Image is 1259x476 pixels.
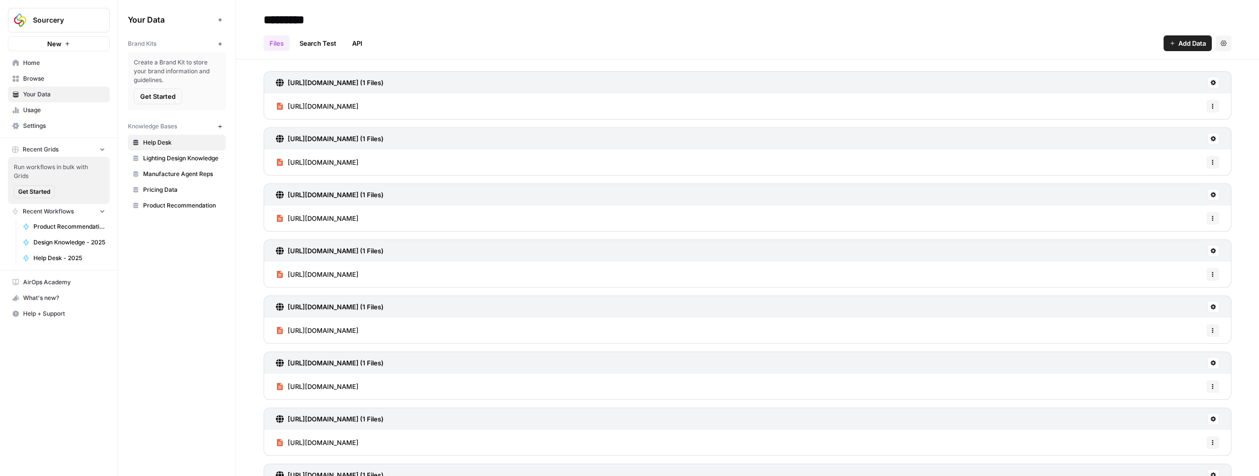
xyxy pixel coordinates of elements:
[288,414,384,424] h3: [URL][DOMAIN_NAME] (1 Files)
[8,87,110,102] a: Your Data
[8,55,110,71] a: Home
[23,106,105,115] span: Usage
[128,14,214,26] span: Your Data
[143,185,221,194] span: Pricing Data
[33,254,105,263] span: Help Desk - 2025
[8,291,109,305] div: What's new?
[128,182,226,198] a: Pricing Data
[128,135,226,150] a: Help Desk
[18,219,110,235] a: Product Recommendations - 2025
[143,201,221,210] span: Product Recommendation
[276,184,384,206] a: [URL][DOMAIN_NAME] (1 Files)
[8,36,110,51] button: New
[128,122,177,131] span: Knowledge Bases
[288,326,359,335] span: [URL][DOMAIN_NAME]
[8,142,110,157] button: Recent Grids
[23,121,105,130] span: Settings
[276,240,384,262] a: [URL][DOMAIN_NAME] (1 Files)
[288,213,359,223] span: [URL][DOMAIN_NAME]
[288,190,384,200] h3: [URL][DOMAIN_NAME] (1 Files)
[288,157,359,167] span: [URL][DOMAIN_NAME]
[134,89,182,104] button: Get Started
[14,185,55,198] button: Get Started
[1178,38,1206,48] span: Add Data
[18,235,110,250] a: Design Knowledge - 2025
[8,204,110,219] button: Recent Workflows
[8,274,110,290] a: AirOps Academy
[276,206,359,231] a: [URL][DOMAIN_NAME]
[8,102,110,118] a: Usage
[14,163,104,180] span: Run workflows in bulk with Grids
[264,35,290,51] a: Files
[276,93,359,119] a: [URL][DOMAIN_NAME]
[288,134,384,144] h3: [URL][DOMAIN_NAME] (1 Files)
[134,58,220,85] span: Create a Brand Kit to store your brand information and guidelines.
[23,278,105,287] span: AirOps Academy
[288,78,384,88] h3: [URL][DOMAIN_NAME] (1 Files)
[276,149,359,175] a: [URL][DOMAIN_NAME]
[276,374,359,399] a: [URL][DOMAIN_NAME]
[128,198,226,213] a: Product Recommendation
[276,430,359,455] a: [URL][DOMAIN_NAME]
[18,187,50,196] span: Get Started
[33,222,105,231] span: Product Recommendations - 2025
[33,238,105,247] span: Design Knowledge - 2025
[276,352,384,374] a: [URL][DOMAIN_NAME] (1 Files)
[143,170,221,178] span: Manufacture Agent Reps
[1164,35,1212,51] button: Add Data
[18,250,110,266] a: Help Desk - 2025
[128,166,226,182] a: Manufacture Agent Reps
[8,290,110,306] button: What's new?
[11,11,29,29] img: Sourcery Logo
[8,71,110,87] a: Browse
[140,91,176,101] span: Get Started
[276,128,384,149] a: [URL][DOMAIN_NAME] (1 Files)
[128,150,226,166] a: Lighting Design Knowledge
[294,35,342,51] a: Search Test
[8,306,110,322] button: Help + Support
[288,358,384,368] h3: [URL][DOMAIN_NAME] (1 Files)
[143,138,221,147] span: Help Desk
[23,90,105,99] span: Your Data
[47,39,61,49] span: New
[288,101,359,111] span: [URL][DOMAIN_NAME]
[23,145,59,154] span: Recent Grids
[276,72,384,93] a: [URL][DOMAIN_NAME] (1 Files)
[346,35,368,51] a: API
[23,74,105,83] span: Browse
[23,59,105,67] span: Home
[276,296,384,318] a: [URL][DOMAIN_NAME] (1 Files)
[23,207,74,216] span: Recent Workflows
[143,154,221,163] span: Lighting Design Knowledge
[33,15,92,25] span: Sourcery
[276,318,359,343] a: [URL][DOMAIN_NAME]
[8,8,110,32] button: Workspace: Sourcery
[8,118,110,134] a: Settings
[288,302,384,312] h3: [URL][DOMAIN_NAME] (1 Files)
[288,246,384,256] h3: [URL][DOMAIN_NAME] (1 Files)
[288,438,359,447] span: [URL][DOMAIN_NAME]
[288,269,359,279] span: [URL][DOMAIN_NAME]
[288,382,359,391] span: [URL][DOMAIN_NAME]
[276,262,359,287] a: [URL][DOMAIN_NAME]
[23,309,105,318] span: Help + Support
[128,39,156,48] span: Brand Kits
[276,408,384,430] a: [URL][DOMAIN_NAME] (1 Files)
